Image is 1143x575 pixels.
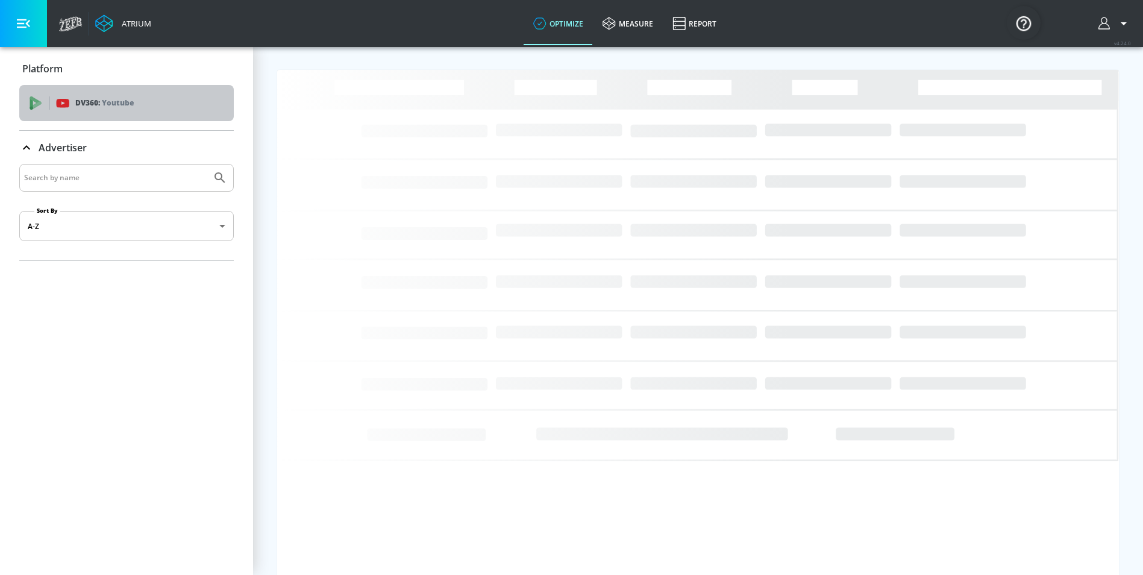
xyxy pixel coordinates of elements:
div: Advertiser [19,131,234,165]
input: Search by name [24,170,207,186]
div: DV360: Youtube [19,85,234,121]
p: Youtube [102,96,134,109]
span: v 4.24.0 [1114,40,1131,46]
div: Platform [19,52,234,86]
div: Advertiser [19,164,234,260]
a: measure [593,2,663,45]
button: Open Resource Center [1007,6,1041,40]
div: A-Z [19,211,234,241]
nav: list of Advertiser [19,251,234,260]
a: optimize [524,2,593,45]
div: Atrium [117,18,151,29]
p: Platform [22,62,63,75]
label: Sort By [34,207,60,215]
a: Atrium [95,14,151,33]
p: Advertiser [39,141,87,154]
a: Report [663,2,726,45]
p: DV360: [75,96,134,110]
